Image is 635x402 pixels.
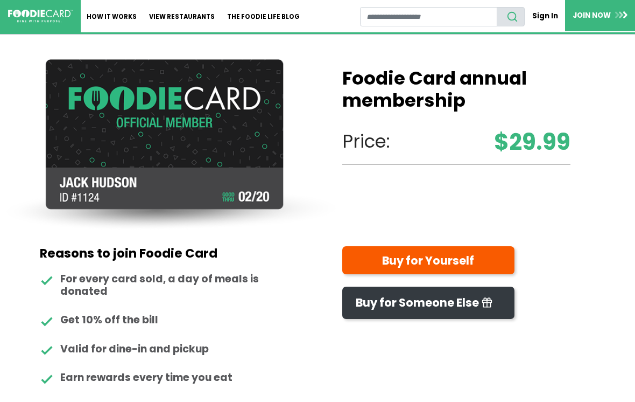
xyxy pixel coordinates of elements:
[342,287,514,318] a: Buy for Someone Else
[342,246,514,274] a: Buy for Yourself
[40,343,277,356] li: Valid for dine-in and pickup
[342,128,571,155] p: Price:
[40,314,277,327] li: Get 10% off the bill
[40,246,277,261] h2: Reasons to join Foodie Card
[40,372,277,384] li: Earn rewards every time you eat
[8,10,73,23] img: FoodieCard; Eat, Drink, Save, Donate
[342,67,571,112] h1: Foodie Card annual membership
[525,6,565,25] a: Sign In
[494,126,570,160] strong: $29.99
[40,273,277,298] li: For every card sold, a day of meals is donated
[497,7,525,26] button: search
[360,7,498,26] input: restaurant search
